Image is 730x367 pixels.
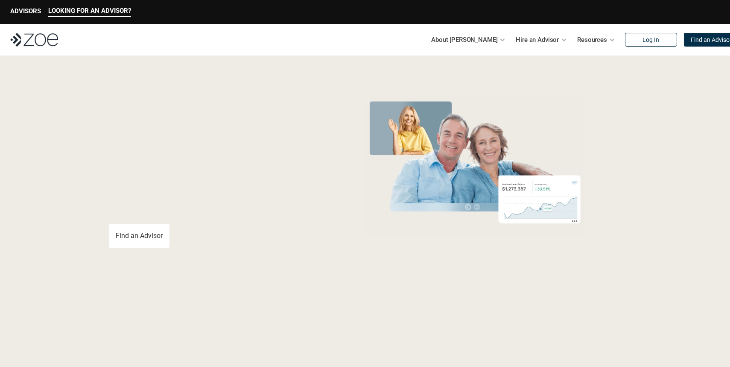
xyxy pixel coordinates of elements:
p: Find an Advisor [116,232,163,240]
a: Log In [625,33,677,47]
span: with a Financial Advisor [109,123,281,185]
span: Grow Your Wealth [109,94,299,127]
p: Log In [642,36,659,44]
p: ADVISORS [10,7,41,15]
a: Find an Advisor [109,224,169,248]
p: LOOKING FOR AN ADVISOR? [48,7,131,15]
p: Resources [577,33,607,46]
p: You deserve an advisor you can trust. [PERSON_NAME], hire, and invest with vetted, fiduciary, fin... [109,193,329,214]
em: The information in the visuals above is for illustrative purposes only and does not represent an ... [356,241,593,246]
p: About [PERSON_NAME] [431,33,497,46]
p: Loremipsum: *DolOrsi Ametconsecte adi Eli Seddoeius tem inc utlaboreet. Dol 4380 MagNaal Enimadmi... [20,335,710,366]
p: Hire an Advisor [516,33,559,46]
